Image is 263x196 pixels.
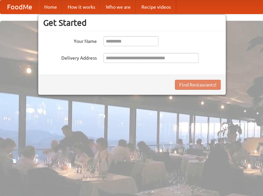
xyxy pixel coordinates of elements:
[39,0,62,14] a: Home
[101,0,136,14] a: Who we are
[43,36,97,45] label: Your Name
[136,0,176,14] a: Recipe videos
[43,53,97,61] label: Delivery Address
[43,18,221,28] h3: Get Started
[175,80,221,90] button: Find Restaurants!
[0,0,39,14] a: FoodMe
[62,0,101,14] a: How it works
